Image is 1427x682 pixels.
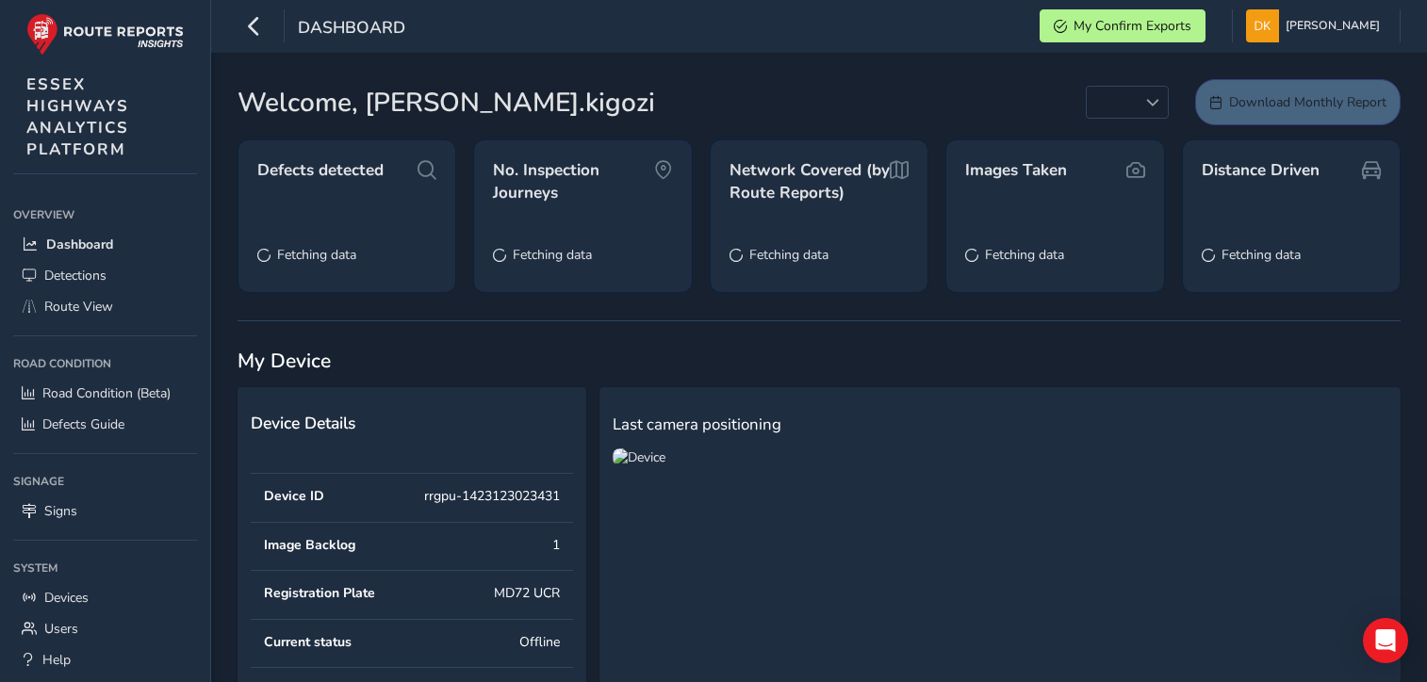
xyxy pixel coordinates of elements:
[277,246,356,264] span: Fetching data
[13,409,197,440] a: Defects Guide
[1246,9,1386,42] button: [PERSON_NAME]
[13,644,197,675] a: Help
[238,83,655,122] span: Welcome, [PERSON_NAME].kigozi
[13,582,197,613] a: Devices
[42,651,71,669] span: Help
[13,495,197,527] a: Signs
[424,487,560,505] div: rrgpu-1423123023431
[46,235,113,253] span: Dashboard
[519,633,560,651] div: Offline
[26,13,184,56] img: rr logo
[749,246,828,264] span: Fetching data
[1040,9,1206,42] button: My Confirm Exports
[13,291,197,322] a: Route View
[298,16,405,42] span: Dashboard
[264,487,324,505] div: Device ID
[1246,9,1279,42] img: diamond-layout
[44,298,113,316] span: Route View
[1222,246,1301,264] span: Fetching data
[13,554,197,582] div: System
[26,73,129,160] span: ESSEX HIGHWAYS ANALYTICS PLATFORM
[13,467,197,495] div: Signage
[44,502,77,520] span: Signs
[13,378,197,409] a: Road Condition (Beta)
[42,415,124,433] span: Defects Guide
[493,159,653,203] span: No. Inspection Journeys
[494,584,560,602] div: MD72 UCR
[613,414,781,435] span: Last camera positioning
[965,159,1067,182] span: Images Taken
[613,448,665,466] img: Device
[257,159,384,182] span: Defects detected
[13,260,197,291] a: Detections
[44,589,89,607] span: Devices
[730,159,890,203] span: Network Covered (by Route Reports)
[13,349,197,378] div: Road Condition
[264,584,375,602] div: Registration Plate
[44,267,107,284] span: Detections
[13,229,197,260] a: Dashboard
[513,246,592,264] span: Fetching data
[238,348,331,374] span: My Device
[985,246,1064,264] span: Fetching data
[13,201,197,229] div: Overview
[1286,9,1380,42] span: [PERSON_NAME]
[264,536,355,554] div: Image Backlog
[552,536,560,554] div: 1
[42,384,171,402] span: Road Condition (Beta)
[251,414,573,433] h2: Device Details
[264,633,352,651] div: Current status
[1363,618,1408,663] div: Open Intercom Messenger
[1074,17,1191,35] span: My Confirm Exports
[1202,159,1320,182] span: Distance Driven
[44,620,78,638] span: Users
[13,613,197,644] a: Users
